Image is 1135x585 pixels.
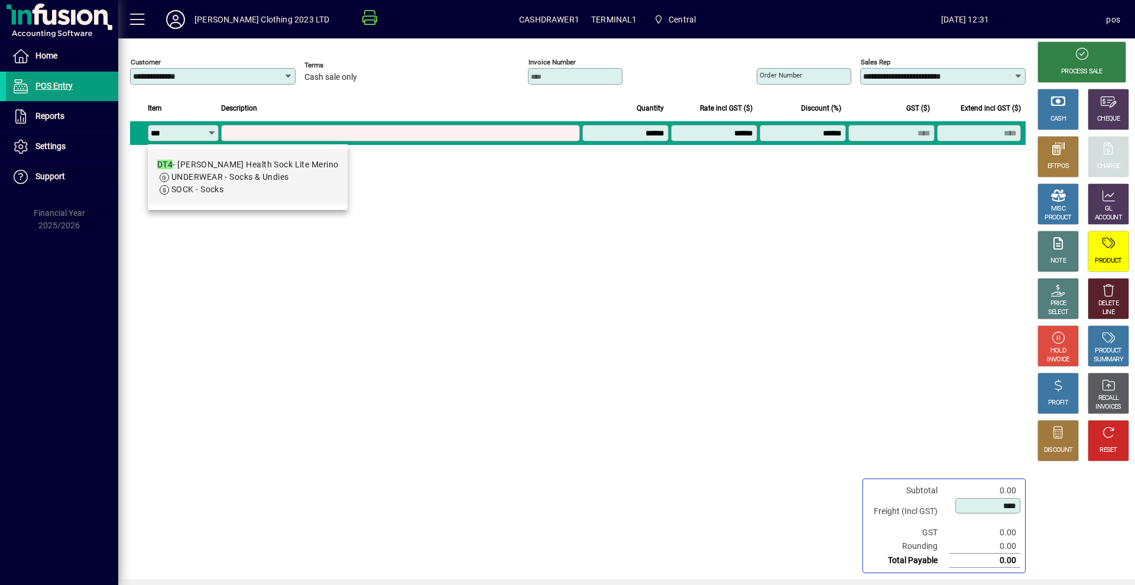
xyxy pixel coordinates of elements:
div: - [PERSON_NAME] Health Sock Lite Merino [157,159,338,171]
div: DISCOUNT [1044,446,1072,455]
span: TERMINAL1 [591,10,637,29]
td: 0.00 [949,526,1020,539]
mat-label: Customer [131,58,161,66]
span: Description [221,102,257,115]
td: Total Payable [868,554,949,568]
div: RESET [1100,446,1117,455]
div: EFTPOS [1048,162,1069,171]
div: [PERSON_NAME] Clothing 2023 LTD [194,10,329,29]
span: [DATE] 12:31 [824,10,1107,29]
div: HOLD [1050,347,1066,355]
span: Terms [304,62,375,69]
span: Cash sale only [304,73,357,82]
span: Extend incl GST ($) [961,102,1021,115]
div: RECALL [1098,394,1119,403]
span: SOCK - Socks [171,185,223,194]
td: Rounding [868,539,949,554]
mat-option: DT4 - DS Springer Health Sock Lite Merino [148,149,348,205]
div: PROCESS SALE [1061,67,1102,76]
span: Home [35,51,57,60]
span: CASHDRAWER1 [519,10,579,29]
div: INVOICE [1047,355,1069,364]
div: CHEQUE [1097,115,1120,124]
div: SUMMARY [1094,355,1123,364]
div: CHARGE [1097,162,1120,171]
span: POS Entry [35,81,73,91]
div: PRODUCT [1095,257,1121,266]
mat-label: Order number [760,71,802,79]
span: Reports [35,111,64,121]
button: Profile [157,9,194,30]
span: Central [649,9,701,30]
em: DT4 [157,160,173,169]
div: CASH [1050,115,1066,124]
div: MISC [1051,205,1065,214]
div: PRODUCT [1095,347,1121,355]
div: LINE [1102,308,1114,317]
span: UNDERWEAR - Socks & Undies [171,172,288,182]
a: Reports [6,102,118,131]
td: 0.00 [949,539,1020,554]
td: Subtotal [868,484,949,497]
td: GST [868,526,949,539]
td: 0.00 [949,484,1020,497]
div: pos [1106,10,1120,29]
a: Support [6,162,118,192]
div: DELETE [1098,299,1118,308]
td: 0.00 [949,554,1020,568]
div: INVOICES [1095,403,1121,412]
span: GST ($) [906,102,930,115]
a: Settings [6,132,118,161]
span: Support [35,172,65,181]
a: Home [6,41,118,71]
span: Quantity [637,102,664,115]
div: NOTE [1050,257,1066,266]
span: Item [148,102,162,115]
div: PRODUCT [1045,214,1071,222]
mat-label: Invoice number [528,58,576,66]
td: Freight (Incl GST) [868,497,949,526]
span: Discount (%) [801,102,841,115]
mat-label: Sales rep [861,58,890,66]
span: Rate incl GST ($) [700,102,753,115]
span: Settings [35,141,66,151]
span: Central [669,10,696,29]
div: PRICE [1050,299,1066,308]
div: ACCOUNT [1095,214,1122,222]
div: PROFIT [1048,399,1068,408]
div: SELECT [1048,308,1069,317]
div: GL [1105,205,1113,214]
